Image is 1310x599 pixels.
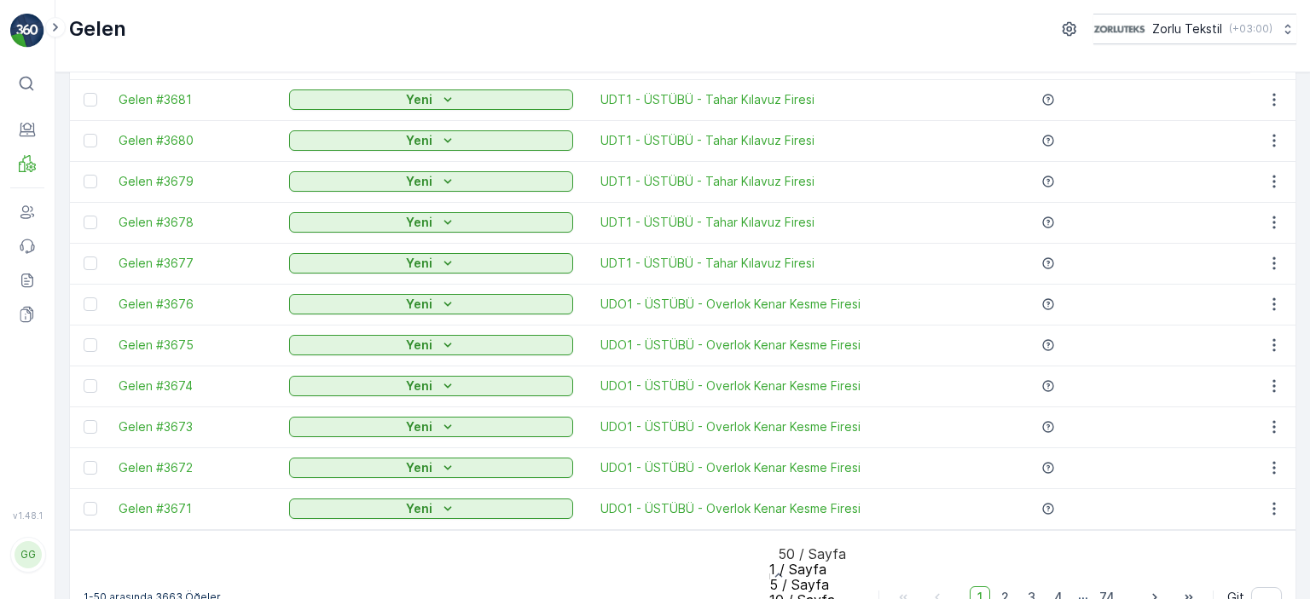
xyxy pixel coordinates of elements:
[406,500,432,517] p: Yeni
[406,377,432,395] p: Yeni
[289,498,573,519] button: Yeni
[14,364,79,378] span: Net Tutar :
[600,173,814,190] a: UDT1 - ÜSTÜBÜ - Tahar Kılavuz Firesi
[406,296,432,313] p: Yeni
[84,338,97,352] div: Toggle Row Selected
[406,91,432,108] p: Yeni
[769,576,829,593] span: 5 / Sayfa
[289,376,573,396] button: Yeni
[85,392,111,406] span: 0 kg
[406,173,432,190] p: Yeni
[600,255,814,272] a: UDT1 - ÜSTÜBÜ - Tahar Kılavuz Firesi
[119,91,272,108] a: Gelen #3681
[600,132,814,149] a: UDT1 - ÜSTÜBÜ - Tahar Kılavuz Firesi
[1152,20,1222,37] p: Zorlu Tekstil
[289,171,573,192] button: Yeni
[600,214,814,231] a: UDT1 - ÜSTÜBÜ - Tahar Kılavuz Firesi
[14,392,85,406] span: Son Ağırlık :
[289,253,573,274] button: Yeni
[289,89,573,110] button: Yeni
[406,255,432,272] p: Yeni
[406,132,432,149] p: Yeni
[84,297,97,311] div: Toggle Row Selected
[600,296,861,313] a: UDO1 - ÜSTÜBÜ - Overlok Kenar Kesme Firesi
[1093,20,1145,38] img: 6-1-9-3_wQBzyll.png
[119,296,272,313] a: Gelen #3676
[79,364,105,378] span: 0 kg
[14,279,56,294] span: Name :
[10,524,44,585] button: GG
[119,377,272,395] a: Gelen #3674
[406,459,432,476] p: Yeni
[107,336,428,350] span: UDP1 - ÜSTÜBÜ - Örgü Bobin Sonu/Hatalı sağma Firesi
[119,500,272,517] a: Gelen #3671
[1093,14,1296,44] button: Zorlu Tekstil(+03:00)
[769,561,826,578] span: 1 / Sayfa
[75,308,101,322] span: 0 kg
[119,459,272,476] a: Gelen #3672
[600,337,861,354] a: UDO1 - ÜSTÜBÜ - Overlok Kenar Kesme Firesi
[84,502,97,515] div: Toggle Row Selected
[406,337,432,354] p: Yeni
[119,214,272,231] a: Gelen #3678
[84,461,97,475] div: Toggle Row Selected
[84,420,97,434] div: Toggle Row Selected
[14,336,107,350] span: Malzeme Türü :
[119,173,272,190] a: Gelen #3679
[289,130,573,151] button: Yeni
[289,335,573,355] button: Yeni
[612,14,695,35] p: Gelen #3701
[600,500,861,517] a: UDO1 - ÜSTÜBÜ - Overlok Kenar Kesme Firesi
[84,256,97,270] div: Toggle Row Selected
[406,214,432,231] p: Yeni
[14,541,42,568] div: GG
[289,417,573,437] button: Yeni
[10,510,44,521] span: v 1.48.1
[84,134,97,147] div: Toggle Row Selected
[119,337,272,354] a: Gelen #3675
[406,418,432,435] p: Yeni
[600,418,861,435] a: UDO1 - ÜSTÜBÜ - Overlok Kenar Kesme Firesi
[69,15,126,43] p: Gelen
[119,132,272,149] a: Gelen #3680
[600,459,861,476] a: UDO1 - ÜSTÜBÜ - Overlok Kenar Kesme Firesi
[1229,22,1272,36] p: ( +03:00 )
[289,458,573,478] button: Yeni
[56,279,130,294] span: Gelen #3701
[84,379,97,393] div: Toggle Row Selected
[289,212,573,233] button: Yeni
[119,418,272,435] a: Gelen #3673
[84,175,97,188] div: Toggle Row Selected
[84,93,97,107] div: Toggle Row Selected
[119,255,272,272] a: Gelen #3677
[289,294,573,314] button: Yeni
[14,308,75,322] span: İlk Ağırlık :
[600,91,814,108] a: UDT1 - ÜSTÜBÜ - Tahar Kılavuz Firesi
[600,377,861,395] a: UDO1 - ÜSTÜBÜ - Overlok Kenar Kesme Firesi
[84,216,97,229] div: Toggle Row Selected
[10,14,44,48] img: logo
